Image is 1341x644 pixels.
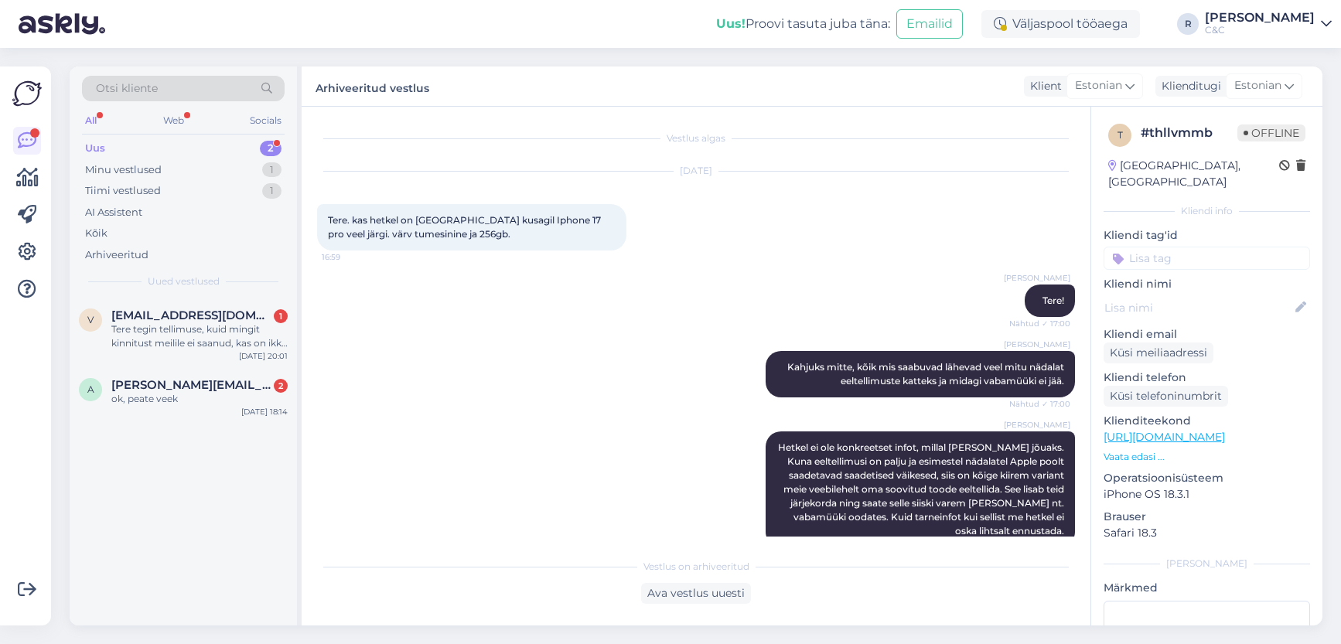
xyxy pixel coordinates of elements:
[1205,24,1315,36] div: C&C
[1205,12,1332,36] a: [PERSON_NAME]C&C
[1104,204,1310,218] div: Kliendi info
[1104,509,1310,525] p: Brauser
[1104,276,1310,292] p: Kliendi nimi
[1004,419,1070,431] span: [PERSON_NAME]
[274,309,288,323] div: 1
[1104,557,1310,571] div: [PERSON_NAME]
[1104,299,1292,316] input: Lisa nimi
[317,164,1075,178] div: [DATE]
[274,379,288,393] div: 2
[1141,124,1237,142] div: # thllvmmb
[1104,470,1310,486] p: Operatsioonisüsteem
[316,76,429,97] label: Arhiveeritud vestlus
[1205,12,1315,24] div: [PERSON_NAME]
[241,406,288,417] div: [DATE] 18:14
[1104,525,1310,541] p: Safari 18.3
[1004,339,1070,350] span: [PERSON_NAME]
[981,10,1140,38] div: Väljaspool tööaega
[1104,580,1310,596] p: Märkmed
[1237,124,1305,141] span: Offline
[1104,247,1310,270] input: Lisa tag
[716,16,746,31] b: Uus!
[262,183,282,199] div: 1
[322,251,380,263] span: 16:59
[160,111,187,131] div: Web
[716,15,890,33] div: Proovi tasuta juba täna:
[82,111,100,131] div: All
[1024,78,1062,94] div: Klient
[87,383,94,395] span: a
[1104,370,1310,386] p: Kliendi telefon
[1009,318,1070,329] span: Nähtud ✓ 17:00
[111,378,272,392] span: andrus.tasak@gmail.com
[1104,450,1310,464] p: Vaata edasi ...
[896,9,963,39] button: Emailid
[85,162,162,178] div: Minu vestlused
[111,392,288,406] div: ok, peate veek
[247,111,285,131] div: Socials
[96,80,158,97] span: Otsi kliente
[260,141,282,156] div: 2
[12,79,42,108] img: Askly Logo
[778,441,1066,537] span: Hetkel ei ole konkreetset infot, millal [PERSON_NAME] jõuaks. Kuna eeltellimusi on palju ja esime...
[328,214,603,240] span: Tere. kas hetkel on [GEOGRAPHIC_DATA] kusagil Iphone 17 pro veel järgi. värv tumesinine ja 256gb.
[1042,295,1064,306] span: Tere!
[1009,398,1070,410] span: Nähtud ✓ 17:00
[1104,413,1310,429] p: Klienditeekond
[262,162,282,178] div: 1
[1104,486,1310,503] p: iPhone OS 18.3.1
[1155,78,1221,94] div: Klienditugi
[317,131,1075,145] div: Vestlus algas
[641,583,751,604] div: Ava vestlus uuesti
[85,226,107,241] div: Kõik
[85,141,105,156] div: Uus
[85,205,142,220] div: AI Assistent
[643,560,749,574] span: Vestlus on arhiveeritud
[1108,158,1279,190] div: [GEOGRAPHIC_DATA], [GEOGRAPHIC_DATA]
[787,361,1066,387] span: Kahjuks mitte, kõik mis saabuvad lähevad veel mitu nädalat eeltellimuste katteks ja midagi vabamü...
[1104,342,1213,363] div: Küsi meiliaadressi
[85,247,148,263] div: Arhiveeritud
[1104,227,1310,244] p: Kliendi tag'id
[1104,386,1228,407] div: Küsi telefoninumbrit
[87,314,94,325] span: v
[1075,77,1122,94] span: Estonian
[111,322,288,350] div: Tere tegin tellimuse, kuid mingit kinnitust meilile ei saanud, kas on ikka õigest kohast tellitud ?
[1177,13,1199,35] div: R
[239,350,288,362] div: [DATE] 20:01
[1004,272,1070,284] span: [PERSON_NAME]
[1104,326,1310,342] p: Kliendi email
[1234,77,1281,94] span: Estonian
[1117,129,1123,141] span: t
[85,183,161,199] div: Tiimi vestlused
[111,308,272,322] span: veiko.veskivali@mail.ee
[1104,430,1225,444] a: [URL][DOMAIN_NAME]
[148,274,220,288] span: Uued vestlused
